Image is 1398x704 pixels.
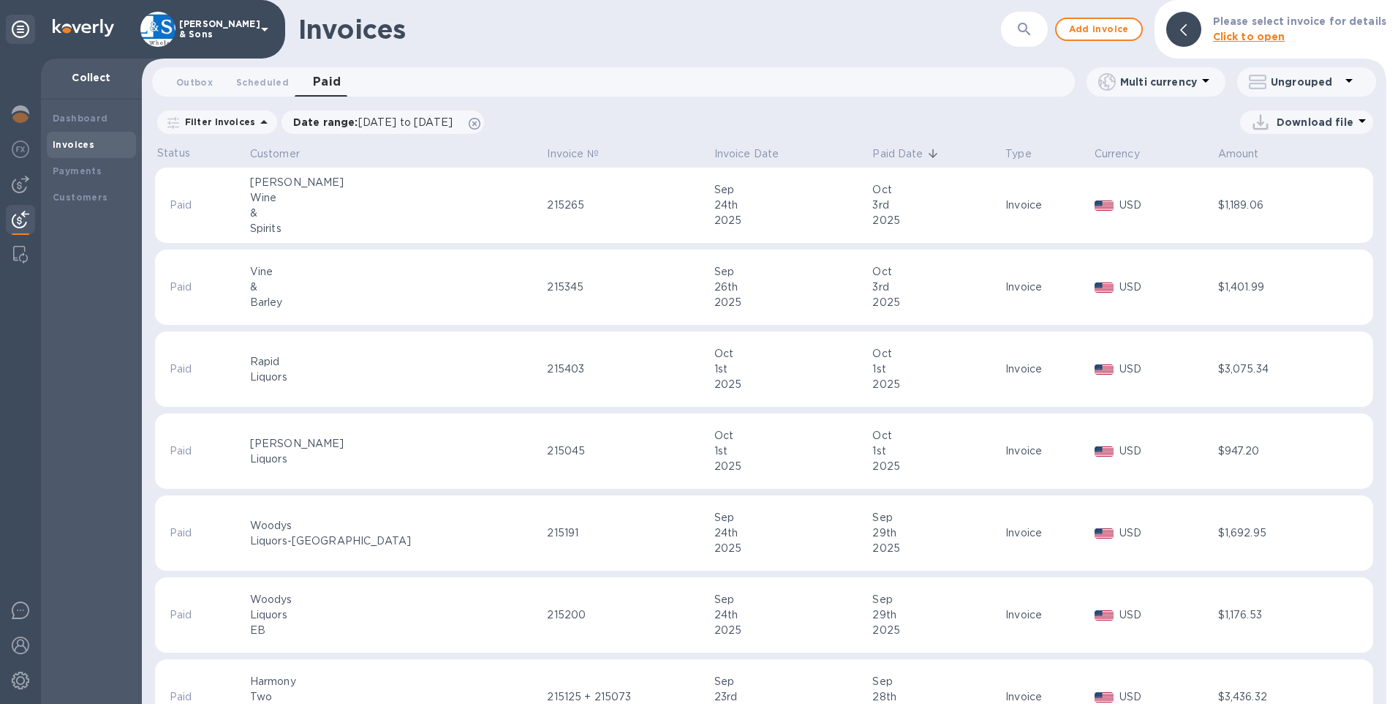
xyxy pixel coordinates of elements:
div: Oct [714,346,869,362]
div: 215345 [547,280,709,295]
p: Ungrouped [1271,75,1340,89]
div: 2025 [872,541,1001,556]
b: Invoices [53,139,94,150]
p: Paid [170,443,233,459]
div: 24th [714,525,869,541]
div: [PERSON_NAME] [250,436,543,452]
div: Oct [872,346,1001,362]
p: Paid [170,607,233,623]
div: Sep [714,674,869,689]
p: USD [1119,443,1213,459]
p: Currency [1095,146,1140,162]
div: 2025 [714,623,869,638]
div: Unpin categories [6,15,35,44]
p: Paid [170,362,233,377]
p: Paid Date [872,146,923,162]
div: 215045 [547,443,709,459]
p: Amount [1218,146,1259,162]
div: Harmony [250,674,543,689]
p: [PERSON_NAME] & Sons [179,19,252,40]
div: Barley [250,295,543,310]
div: [PERSON_NAME] [250,175,543,190]
div: 29th [872,607,1001,623]
img: USD [1095,610,1114,621]
div: Wine [250,190,543,206]
span: Currency [1095,146,1159,162]
div: 215403 [547,362,709,377]
b: Please select invoice for details [1213,15,1386,27]
div: 26th [714,280,869,295]
div: 1st [714,362,869,377]
img: USD [1095,692,1114,703]
span: Paid Date [872,146,942,162]
p: Multi currency [1120,75,1197,89]
div: 3rd [872,198,1001,213]
div: Oct [872,182,1001,198]
button: Add invoice [1055,18,1143,41]
p: USD [1119,280,1213,295]
div: 24th [714,607,869,623]
div: & [250,280,543,295]
span: Scheduled [236,75,289,90]
div: Invoice [1005,362,1089,377]
div: Rapid [250,354,543,370]
div: 2025 [714,541,869,556]
img: USD [1095,364,1114,375]
div: Spirits [250,221,543,236]
p: Status [157,146,246,161]
div: Liquors [250,370,543,385]
div: EB [250,623,543,638]
img: USD [1095,446,1114,457]
p: Paid [170,198,233,213]
p: Download file [1277,115,1353,130]
div: Oct [872,264,1001,280]
div: Sep [872,592,1001,607]
div: 2025 [872,623,1001,638]
div: 215200 [547,607,709,623]
div: Sep [872,674,1001,689]
div: Invoice [1005,280,1089,295]
span: Amount [1218,146,1278,162]
div: Liquors [250,607,543,623]
div: Oct [872,428,1001,443]
span: [DATE] to [DATE] [358,116,453,128]
div: 2025 [714,377,869,392]
div: 2025 [872,377,1001,392]
div: Invoice [1005,443,1089,459]
div: Woodys [250,592,543,607]
div: Liquors-[GEOGRAPHIC_DATA] [250,533,543,549]
div: Vine [250,264,543,280]
p: Collect [53,70,130,85]
p: Customer [250,146,300,162]
div: Oct [714,428,869,443]
div: Invoice [1005,607,1089,623]
img: USD [1095,528,1114,539]
div: $947.20 [1218,443,1329,459]
div: 1st [872,362,1001,377]
div: Sep [714,264,869,280]
p: Type [1005,146,1032,162]
span: Customer [250,146,319,162]
div: Invoice [1005,198,1089,213]
div: 1st [714,443,869,459]
p: USD [1119,198,1213,213]
div: 2025 [714,213,869,228]
div: 2025 [872,459,1001,474]
span: Outbox [176,75,213,90]
div: 24th [714,198,869,213]
div: 215191 [547,525,709,541]
b: Click to open [1213,31,1285,42]
div: Woodys [250,518,543,533]
span: Add invoice [1068,20,1130,38]
div: $1,401.99 [1218,280,1329,295]
div: $1,189.06 [1218,198,1329,213]
div: Sep [714,510,869,525]
div: 3rd [872,280,1001,295]
img: USD [1095,201,1114,211]
span: Invoice № [547,146,617,162]
span: Invoice Date [714,146,798,162]
div: $1,176.53 [1218,607,1329,623]
div: 2025 [872,295,1001,310]
div: Liquors [250,452,543,467]
p: USD [1119,525,1213,541]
